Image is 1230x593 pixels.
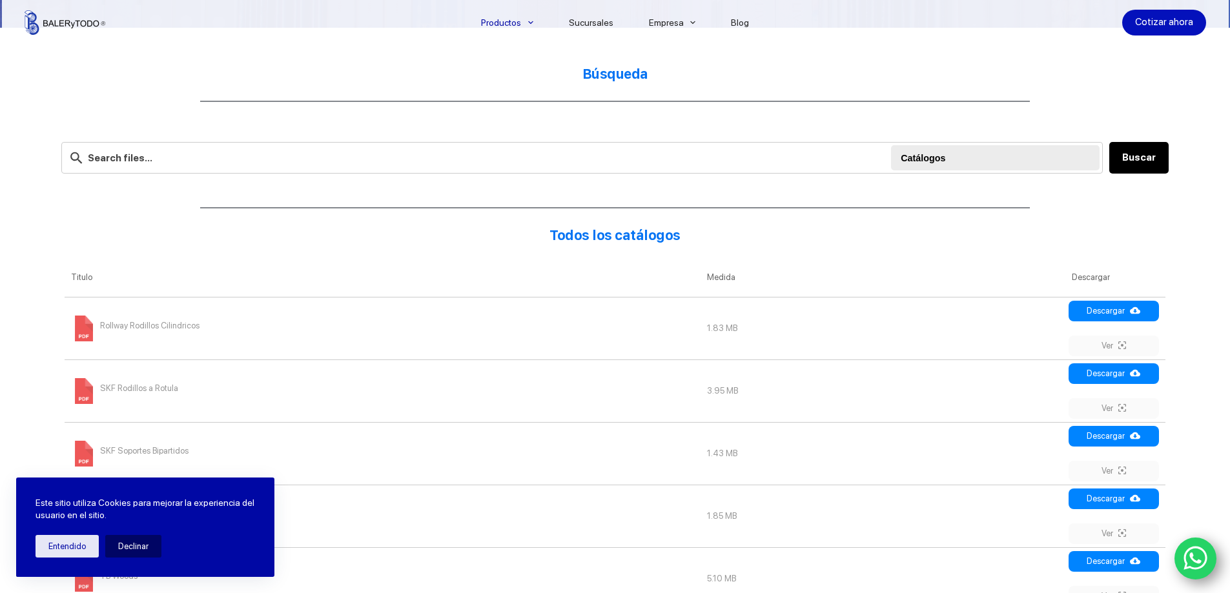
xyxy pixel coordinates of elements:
[1069,398,1159,419] a: Ver
[71,448,189,457] a: SKF Soportes Bipartidos
[1069,551,1159,572] a: Descargar
[1065,258,1165,297] th: Descargar
[61,142,1103,174] input: Search files...
[1109,142,1169,174] button: Buscar
[549,227,681,243] strong: Todos los catálogos
[100,316,200,336] span: Rollway Rodillos Cilindricos
[36,497,255,522] p: Este sitio utiliza Cookies para mejorar la experiencia del usuario en el sitio.
[36,535,99,558] button: Entendido
[1069,363,1159,384] a: Descargar
[71,385,178,395] a: SKF Rodillos a Rotula
[100,378,178,399] span: SKF Rodillos a Rotula
[100,441,189,461] span: SKF Soportes Bipartidos
[701,258,1065,297] th: Medida
[701,359,1065,422] td: 3.95 MB
[701,422,1065,485] td: 1.43 MB
[1122,10,1206,35] a: Cotizar ahora
[701,297,1065,359] td: 1.83 MB
[68,150,85,166] img: search-24.svg
[1069,488,1159,509] a: Descargar
[71,323,200,332] a: Rollway Rodillos Cilindricos
[65,258,700,297] th: Titulo
[1069,523,1159,544] a: Ver
[25,10,105,35] img: Balerytodo
[701,485,1065,547] td: 1.85 MB
[582,66,648,82] strong: Búsqueda
[1174,538,1217,580] a: WhatsApp
[105,535,161,558] button: Declinar
[1069,336,1159,356] a: Ver
[1069,426,1159,447] a: Descargar
[1069,301,1159,321] a: Descargar
[1069,461,1159,481] a: Ver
